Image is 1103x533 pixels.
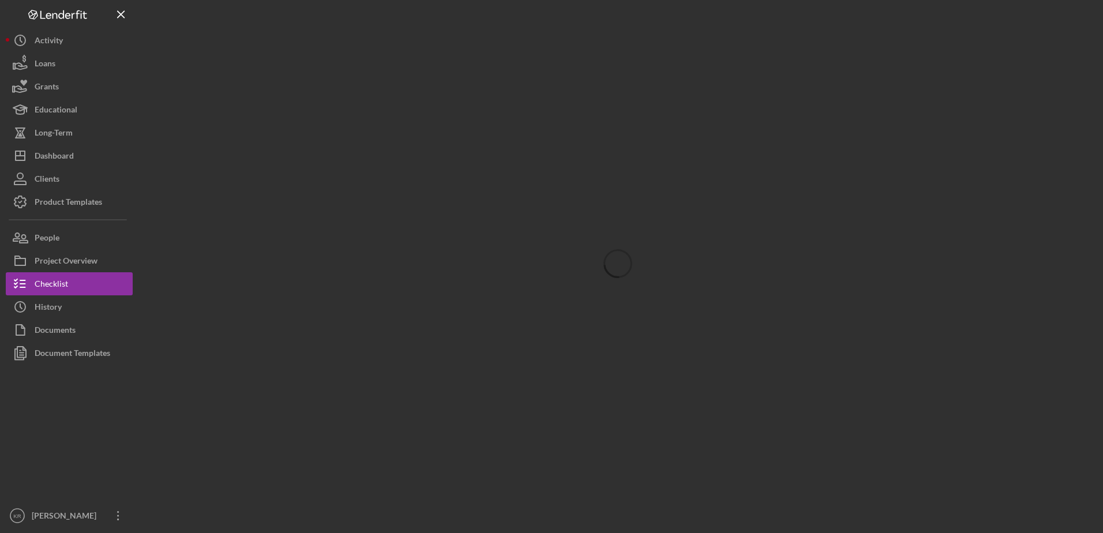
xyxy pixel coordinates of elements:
div: Project Overview [35,249,97,275]
button: Project Overview [6,249,133,272]
div: Activity [35,29,63,55]
button: KR[PERSON_NAME] [6,504,133,527]
div: Educational [35,98,77,124]
div: People [35,226,59,252]
button: Long-Term [6,121,133,144]
div: Checklist [35,272,68,298]
div: Long-Term [35,121,73,147]
button: History [6,295,133,318]
button: Product Templates [6,190,133,213]
div: Document Templates [35,341,110,367]
div: Documents [35,318,76,344]
button: Document Templates [6,341,133,365]
button: Dashboard [6,144,133,167]
div: [PERSON_NAME] [29,504,104,530]
text: KR [13,513,21,519]
button: Clients [6,167,133,190]
div: History [35,295,62,321]
div: Loans [35,52,55,78]
button: Checklist [6,272,133,295]
button: Loans [6,52,133,75]
button: Grants [6,75,133,98]
button: Documents [6,318,133,341]
button: People [6,226,133,249]
div: Grants [35,75,59,101]
button: Educational [6,98,133,121]
button: Activity [6,29,133,52]
div: Clients [35,167,59,193]
div: Dashboard [35,144,74,170]
div: Product Templates [35,190,102,216]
